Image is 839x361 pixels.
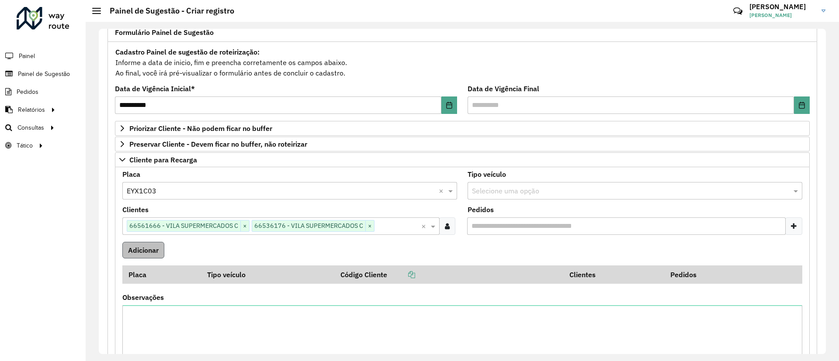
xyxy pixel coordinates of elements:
span: 66536176 - VILA SUPERMERCADOS C [252,220,365,231]
span: Clear all [421,221,429,231]
span: × [365,221,374,231]
th: Placa [122,265,201,284]
span: × [240,221,249,231]
span: Cliente para Recarga [129,156,197,163]
a: Contato Rápido [728,2,747,21]
a: Preservar Cliente - Devem ficar no buffer, não roteirizar [115,137,810,151]
a: Cliente para Recarga [115,152,810,167]
label: Data de Vigência Inicial [115,83,195,94]
span: Relatórios [18,105,45,114]
span: Clear all [439,186,446,196]
h3: [PERSON_NAME] [749,3,815,11]
span: Tático [17,141,33,150]
label: Tipo veículo [468,169,506,179]
label: Observações [122,292,164,303]
span: Priorizar Cliente - Não podem ficar no buffer [129,125,272,132]
button: Choose Date [441,96,457,114]
h2: Painel de Sugestão - Criar registro [101,6,234,16]
th: Código Cliente [334,265,563,284]
label: Pedidos [468,204,494,215]
span: Consultas [17,123,44,132]
label: Data de Vigência Final [468,83,539,94]
th: Tipo veículo [201,265,335,284]
span: Preservar Cliente - Devem ficar no buffer, não roteirizar [129,141,307,148]
a: Copiar [387,270,415,279]
label: Placa [122,169,140,179]
span: Pedidos [17,87,38,96]
span: Formulário Painel de Sugestão [115,29,214,36]
button: Choose Date [794,96,810,114]
span: Painel [19,52,35,61]
th: Clientes [563,265,664,284]
label: Clientes [122,204,149,215]
span: 66561666 - VILA SUPERMERCADOS C [127,220,240,231]
span: [PERSON_NAME] [749,11,815,19]
a: Priorizar Cliente - Não podem ficar no buffer [115,121,810,136]
button: Adicionar [122,242,164,258]
th: Pedidos [664,265,765,284]
div: Informe a data de inicio, fim e preencha corretamente os campos abaixo. Ao final, você irá pré-vi... [115,46,810,79]
span: Painel de Sugestão [18,69,70,79]
strong: Cadastro Painel de sugestão de roteirização: [115,48,260,56]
